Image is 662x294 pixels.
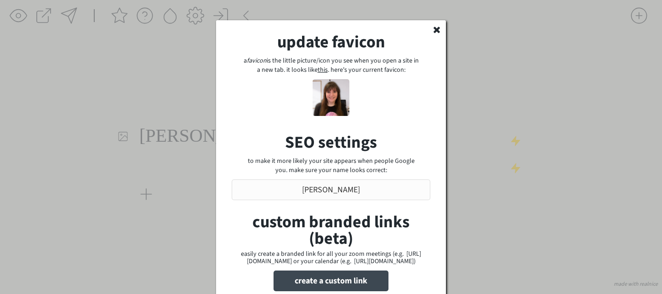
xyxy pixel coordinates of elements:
button: create a custom link [274,271,388,291]
em: favicon [247,56,267,65]
div: a is the little picture/icon you see when you open a site in a new tab. it looks like . here's yo... [243,57,419,75]
strong: update favicon [277,30,385,54]
strong: SEO settings [285,131,377,154]
div: to make it more likely your site appears when people Google you. make sure your name looks correct: [243,157,419,175]
strong: custom branded links (beta) [252,210,413,250]
a: this [318,65,328,75]
div: easily create a branded link for all your zoom meetings (e.g. [URL][DOMAIN_NAME] or your calendar... [232,250,430,266]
